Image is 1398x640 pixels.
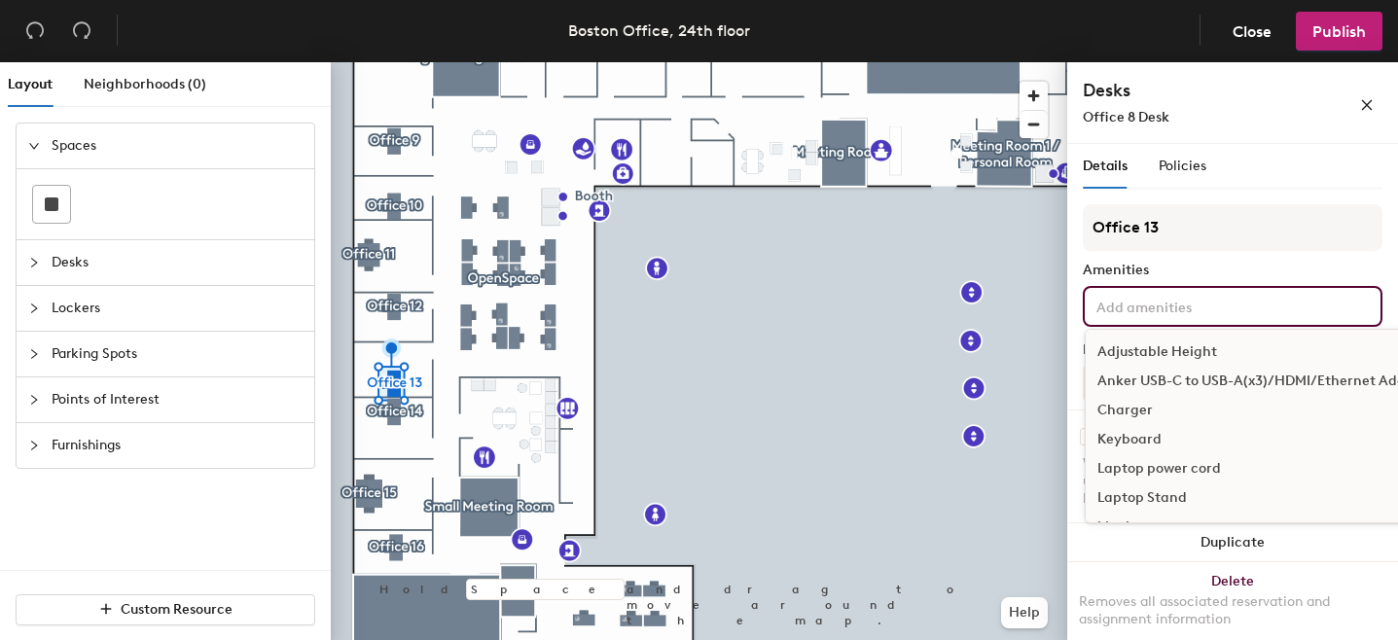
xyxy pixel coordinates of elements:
input: Add amenities [1093,294,1268,317]
span: collapsed [28,440,40,451]
span: collapsed [28,348,40,360]
button: Hoteled [1083,366,1382,401]
span: Desks [52,240,303,285]
span: Layout [8,76,53,92]
div: Boston Office, 24th floor [568,18,750,43]
h4: Desks [1083,78,1297,103]
button: Undo (⌘ + Z) [16,12,54,51]
button: Publish [1296,12,1382,51]
span: collapsed [28,394,40,406]
span: Furnishings [52,423,303,468]
span: collapsed [28,302,40,314]
span: undo [25,20,45,40]
div: When a desk is archived it's not active in any user-facing features. Your organization is not bil... [1083,455,1382,508]
div: Removes all associated reservation and assignment information [1079,593,1386,628]
span: Publish [1312,22,1366,41]
span: Lockers [52,286,303,331]
button: Close [1216,12,1288,51]
span: Details [1083,158,1128,174]
span: Custom Resource [121,601,233,618]
span: Points of Interest [52,377,303,422]
span: collapsed [28,257,40,268]
div: Desk Type [1083,342,1382,358]
button: Help [1001,597,1048,628]
span: Close [1233,22,1272,41]
button: Duplicate [1067,523,1398,562]
span: Policies [1159,158,1206,174]
span: close [1360,98,1374,112]
span: Spaces [52,124,303,168]
div: Amenities [1083,263,1382,278]
span: expanded [28,140,40,152]
span: Office 8 Desk [1083,109,1169,125]
button: Redo (⌘ + ⇧ + Z) [62,12,101,51]
button: Custom Resource [16,594,315,625]
span: Parking Spots [52,332,303,376]
span: Neighborhoods (0) [84,76,206,92]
